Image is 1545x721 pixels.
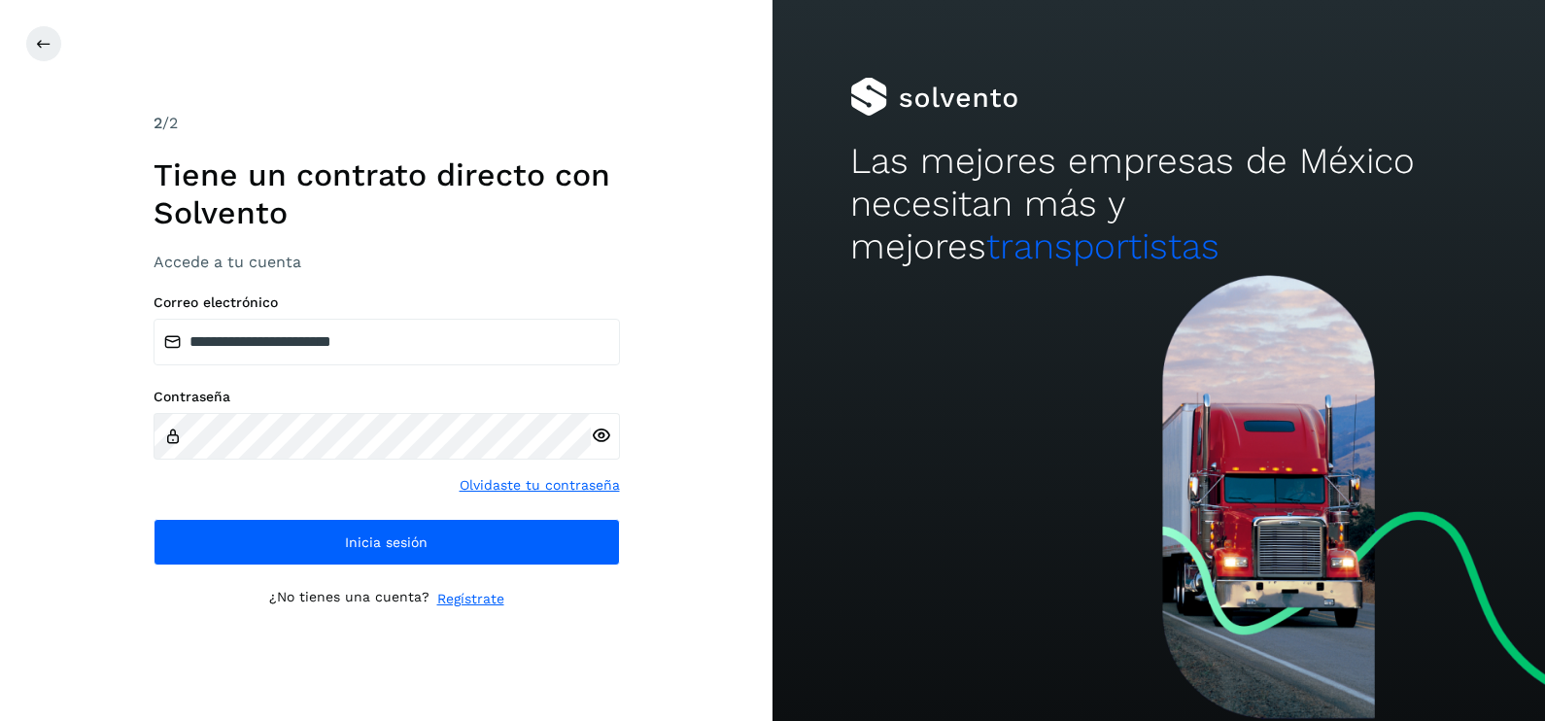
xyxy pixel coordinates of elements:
div: /2 [154,112,620,135]
label: Correo electrónico [154,294,620,311]
span: 2 [154,114,162,132]
h2: Las mejores empresas de México necesitan más y mejores [850,140,1468,269]
button: Inicia sesión [154,519,620,566]
span: transportistas [986,225,1219,267]
h1: Tiene un contrato directo con Solvento [154,156,620,231]
a: Olvidaste tu contraseña [460,475,620,496]
h3: Accede a tu cuenta [154,253,620,271]
a: Regístrate [437,589,504,609]
p: ¿No tienes una cuenta? [269,589,429,609]
label: Contraseña [154,389,620,405]
span: Inicia sesión [345,535,428,549]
